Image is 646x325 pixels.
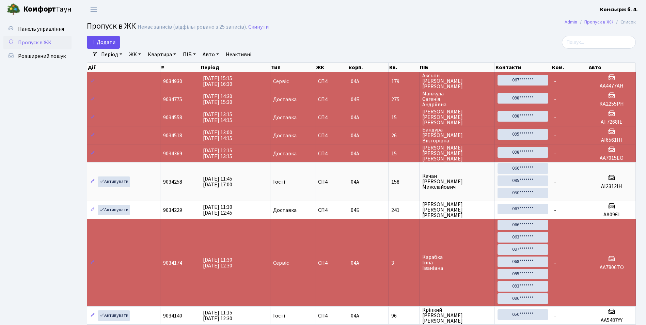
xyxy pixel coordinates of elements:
span: 9034558 [163,114,182,121]
th: ПІБ [419,63,495,72]
span: [PERSON_NAME] [PERSON_NAME] [PERSON_NAME] [422,145,492,161]
th: ЖК [315,63,348,72]
a: Неактивні [223,49,254,60]
span: 04А [351,312,359,320]
span: [PERSON_NAME] [PERSON_NAME] [PERSON_NAME] [422,109,492,125]
h5: AA7806TO [591,264,633,271]
h5: АІ2312ІН [591,183,633,190]
span: 9034930 [163,78,182,85]
span: [DATE] 13:00 [DATE] 14:15 [203,129,232,142]
div: Немає записів (відфільтровано з 25 записів). [138,24,247,30]
span: 04А [351,178,359,186]
span: Сервіс [273,79,289,84]
span: 04А [351,150,359,157]
a: Додати [87,36,120,49]
span: Качан [PERSON_NAME] Миколайович [422,173,492,190]
input: Пошук... [562,36,636,49]
button: Переключити навігацію [85,4,102,15]
span: Аксьон [PERSON_NAME] [PERSON_NAME] [422,73,492,89]
a: Активувати [98,310,130,321]
span: Гості [273,313,285,319]
span: 3 [391,260,416,266]
h5: AI6561HI [591,137,633,143]
a: Консьєрж б. 4. [600,5,638,14]
span: Доставка [273,97,297,102]
span: - [554,259,556,267]
span: - [554,178,556,186]
span: 26 [391,133,416,138]
span: СП4 [318,133,345,138]
h5: АА09ЄІ [591,212,633,218]
span: Кріпкий [PERSON_NAME] [PERSON_NAME] [422,307,492,324]
span: 179 [391,79,416,84]
span: 04А [351,78,359,85]
span: Гості [273,179,285,185]
span: 158 [391,179,416,185]
span: 9034229 [163,206,182,214]
th: корп. [348,63,389,72]
span: Сервіс [273,260,289,266]
a: ПІБ [180,49,199,60]
span: Таун [23,4,72,15]
span: [DATE] 14:30 [DATE] 15:30 [203,93,232,106]
span: СП4 [318,313,345,319]
a: Авто [200,49,222,60]
span: [DATE] 15:15 [DATE] 16:30 [203,75,232,88]
a: Період [98,49,125,60]
th: Період [200,63,270,72]
span: [PERSON_NAME] [PERSON_NAME] [PERSON_NAME] [422,202,492,218]
span: Доставка [273,115,297,120]
th: Ком. [551,63,588,72]
span: СП4 [318,260,345,266]
span: [DATE] 11:45 [DATE] 17:00 [203,175,232,188]
span: Бандура [PERSON_NAME] Вікторівна [422,127,492,143]
span: 04А [351,259,359,267]
span: Розширений пошук [18,52,66,60]
span: [DATE] 12:15 [DATE] 13:15 [203,147,232,160]
span: Манжула Євгенія Андріївна [422,91,492,107]
h5: АТ7268ІЕ [591,119,633,125]
a: Квартира [145,49,179,60]
a: Пропуск в ЖК [584,18,613,26]
span: СП4 [318,115,345,120]
span: - [554,78,556,85]
a: Скинути [248,24,269,30]
span: Карабка Інна Іванівна [422,254,492,271]
h5: AA4477AH [591,83,633,89]
a: Пропуск в ЖК [3,36,72,49]
span: 9034174 [163,259,182,267]
b: Комфорт [23,4,56,15]
a: Розширений пошук [3,49,72,63]
span: Панель управління [18,25,64,33]
a: ЖК [126,49,144,60]
a: Admin [565,18,577,26]
span: 9034518 [163,132,182,139]
h5: КА2255РН [591,101,633,107]
span: 9034140 [163,312,182,320]
th: Авто [588,63,636,72]
li: Список [613,18,636,26]
img: logo.png [7,3,20,16]
span: 9034775 [163,96,182,103]
span: Додати [91,38,115,46]
span: [DATE] 13:15 [DATE] 14:15 [203,111,232,124]
span: 04Б [351,96,360,103]
span: [DATE] 11:15 [DATE] 12:30 [203,309,232,322]
a: Активувати [98,176,130,187]
th: Кв. [389,63,420,72]
th: Дії [87,63,160,72]
span: 9034258 [163,178,182,186]
h5: АА7015ЕО [591,155,633,161]
span: - [554,96,556,103]
span: 04А [351,114,359,121]
a: Панель управління [3,22,72,36]
span: Доставка [273,133,297,138]
span: СП4 [318,151,345,156]
span: - [554,114,556,121]
h5: AA5487YY [591,317,633,324]
th: # [160,63,200,72]
b: Консьєрж б. 4. [600,6,638,13]
span: СП4 [318,179,345,185]
span: [DATE] 11:30 [DATE] 12:30 [203,256,232,269]
th: Тип [270,63,315,72]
